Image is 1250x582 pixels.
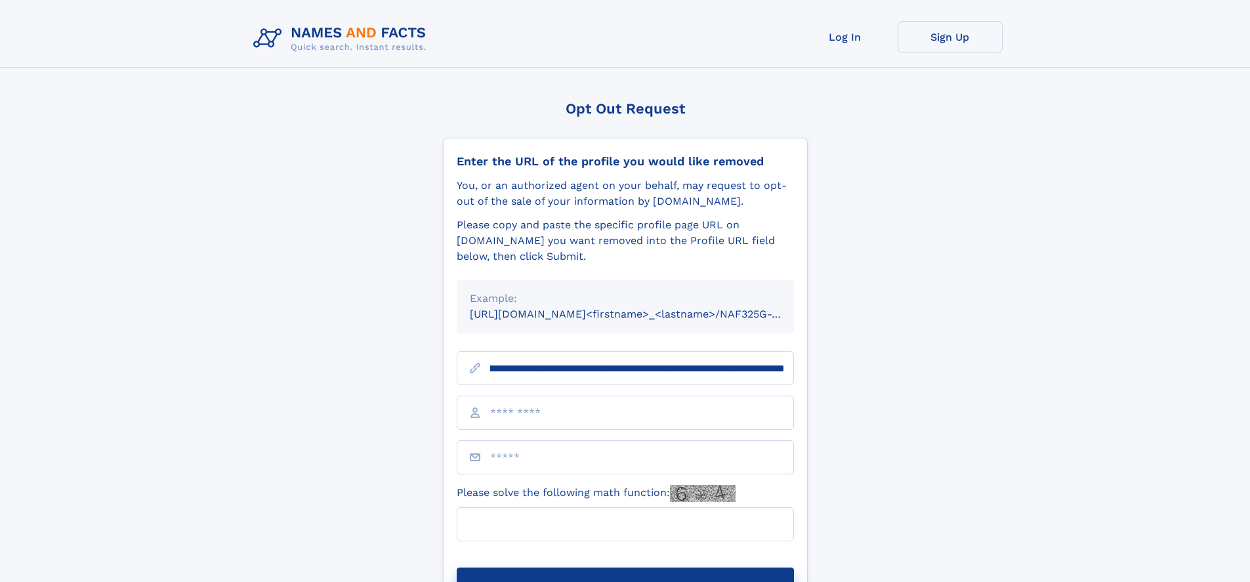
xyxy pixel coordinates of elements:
[898,21,1003,53] a: Sign Up
[443,100,808,117] div: Opt Out Request
[248,21,437,56] img: Logo Names and Facts
[470,291,781,306] div: Example:
[457,178,794,209] div: You, or an authorized agent on your behalf, may request to opt-out of the sale of your informatio...
[470,308,819,320] small: [URL][DOMAIN_NAME]<firstname>_<lastname>/NAF325G-xxxxxxxx
[457,217,794,264] div: Please copy and paste the specific profile page URL on [DOMAIN_NAME] you want removed into the Pr...
[457,485,736,502] label: Please solve the following math function:
[793,21,898,53] a: Log In
[457,154,794,169] div: Enter the URL of the profile you would like removed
